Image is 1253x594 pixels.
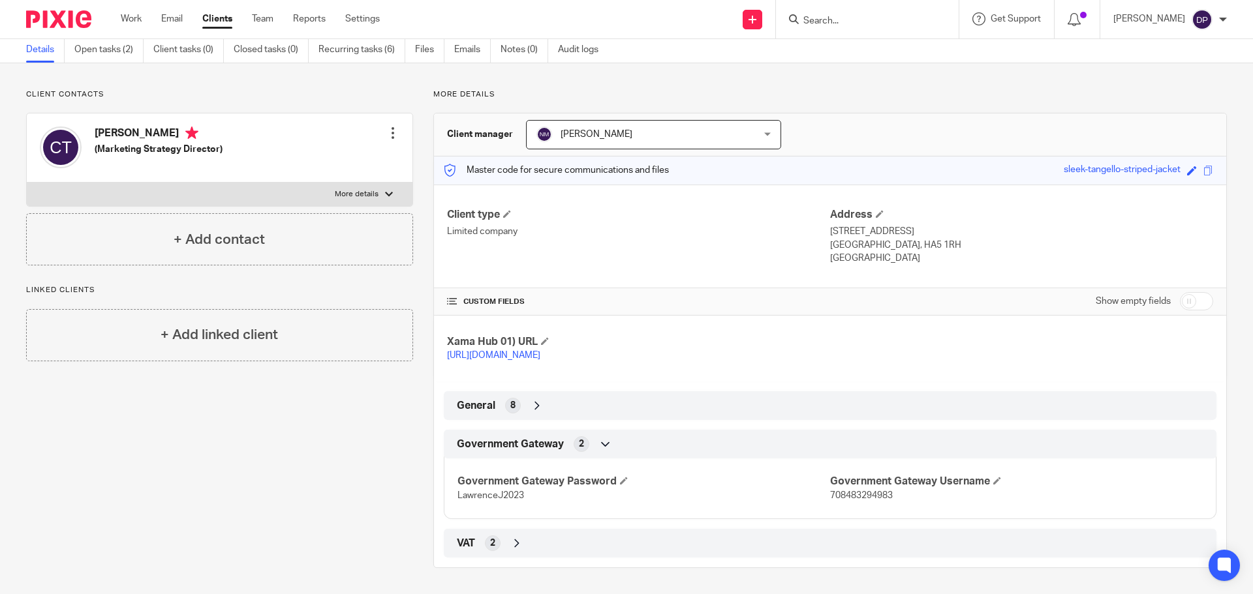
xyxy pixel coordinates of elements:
[830,475,1203,488] h4: Government Gateway Username
[202,12,232,25] a: Clients
[447,297,830,307] h4: CUSTOM FIELDS
[579,438,584,451] span: 2
[26,285,413,295] p: Linked clients
[161,12,183,25] a: Email
[447,128,513,141] h3: Client manager
[1192,9,1213,30] img: svg%3E
[561,130,632,139] span: [PERSON_NAME]
[415,37,444,63] a: Files
[457,399,495,413] span: General
[1096,295,1171,308] label: Show empty fields
[457,475,830,488] h4: Government Gateway Password
[558,37,608,63] a: Audit logs
[74,37,144,63] a: Open tasks (2)
[830,252,1213,265] p: [GEOGRAPHIC_DATA]
[234,37,309,63] a: Closed tasks (0)
[345,12,380,25] a: Settings
[26,37,65,63] a: Details
[830,239,1213,252] p: [GEOGRAPHIC_DATA], HA5 1RH
[1064,163,1181,178] div: sleek-tangello-striped-jacket
[174,230,265,250] h4: + Add contact
[433,89,1227,100] p: More details
[1113,12,1185,25] p: [PERSON_NAME]
[335,189,379,200] p: More details
[447,335,830,349] h4: Xama Hub 01) URL
[536,126,552,142] img: svg%3E
[802,16,920,27] input: Search
[26,89,413,100] p: Client contacts
[457,537,475,550] span: VAT
[444,164,669,177] p: Master code for secure communications and files
[510,399,516,412] span: 8
[185,126,198,140] i: Primary
[501,37,548,63] a: Notes (0)
[457,491,524,500] span: LawrenceJ2023
[454,37,491,63] a: Emails
[161,325,278,345] h4: + Add linked client
[830,208,1213,222] h4: Address
[447,351,540,360] a: [URL][DOMAIN_NAME]
[26,10,91,28] img: Pixie
[991,14,1041,23] span: Get Support
[95,143,223,156] h5: (Marketing Strategy Director)
[318,37,405,63] a: Recurring tasks (6)
[95,126,223,143] h4: [PERSON_NAME]
[457,438,564,451] span: Government Gateway
[830,225,1213,238] p: [STREET_ADDRESS]
[447,208,830,222] h4: Client type
[40,126,82,168] img: svg%3E
[252,12,273,25] a: Team
[153,37,224,63] a: Client tasks (0)
[293,12,326,25] a: Reports
[490,537,495,550] span: 2
[447,225,830,238] p: Limited company
[830,491,893,500] span: 708483294983
[121,12,142,25] a: Work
